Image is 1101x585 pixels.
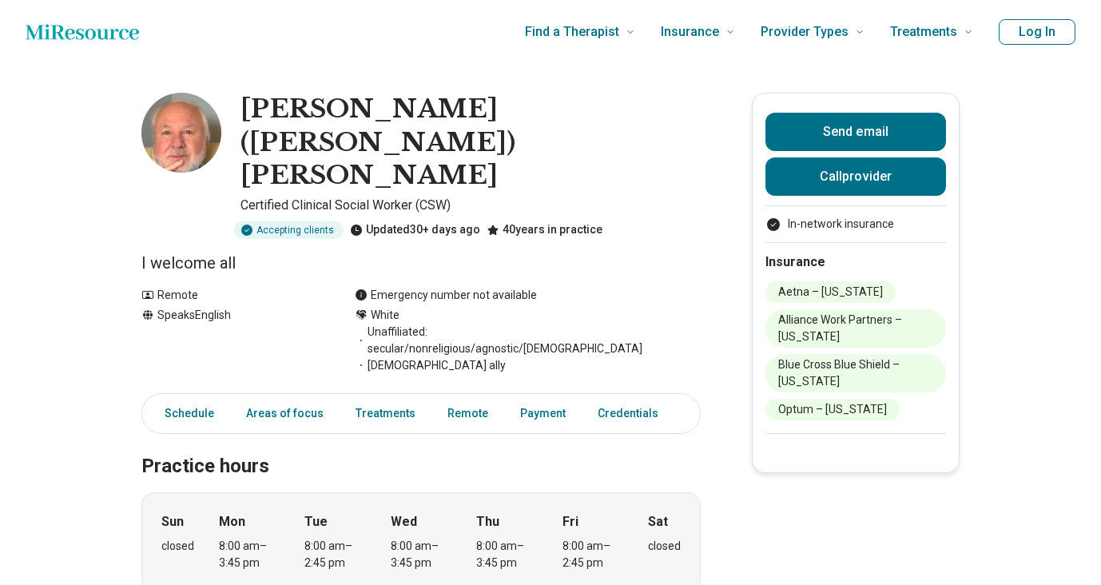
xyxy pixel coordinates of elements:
span: White [371,307,399,324]
div: 8:00 am – 2:45 pm [304,538,366,571]
div: closed [648,538,681,555]
a: Credentials [588,397,678,430]
span: Unaffiliated: secular/nonreligious/agnostic/[DEMOGRAPHIC_DATA] [355,324,701,357]
a: Areas of focus [236,397,333,430]
span: Provider Types [761,21,849,43]
a: Treatments [346,397,425,430]
div: Accepting clients [234,221,344,239]
strong: Wed [391,512,417,531]
div: 8:00 am – 3:45 pm [476,538,538,571]
div: 8:00 am – 3:45 pm [219,538,280,571]
strong: Fri [562,512,578,531]
a: Schedule [145,397,224,430]
strong: Mon [219,512,245,531]
li: Blue Cross Blue Shield – [US_STATE] [765,354,946,392]
img: Thomas Hall, Certified Clinical Social Worker (CSW) [141,93,221,173]
strong: Tue [304,512,328,531]
li: Alliance Work Partners – [US_STATE] [765,309,946,348]
strong: Sat [648,512,668,531]
div: 40 years in practice [487,221,602,239]
div: 8:00 am – 2:45 pm [562,538,624,571]
button: Send email [765,113,946,151]
div: Speaks English [141,307,323,374]
h1: [PERSON_NAME] ([PERSON_NAME]) [PERSON_NAME] [240,93,701,193]
div: Remote [141,287,323,304]
p: I welcome all [141,252,701,274]
span: Treatments [890,21,957,43]
div: closed [161,538,194,555]
li: In-network insurance [765,216,946,233]
li: Aetna – [US_STATE] [765,281,896,303]
a: Payment [511,397,575,430]
a: Remote [438,397,498,430]
div: Emergency number not available [355,287,537,304]
a: Home page [26,16,139,48]
button: Callprovider [765,157,946,196]
p: Certified Clinical Social Worker (CSW) [240,196,701,215]
div: Updated 30+ days ago [350,221,480,239]
span: Insurance [661,21,719,43]
ul: Payment options [765,216,946,233]
li: Optum – [US_STATE] [765,399,900,420]
span: [DEMOGRAPHIC_DATA] ally [355,357,506,374]
strong: Sun [161,512,184,531]
strong: Thu [476,512,499,531]
button: Log In [999,19,1075,45]
span: Find a Therapist [525,21,619,43]
div: 8:00 am – 3:45 pm [391,538,452,571]
h2: Insurance [765,253,946,272]
h2: Practice hours [141,415,701,480]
